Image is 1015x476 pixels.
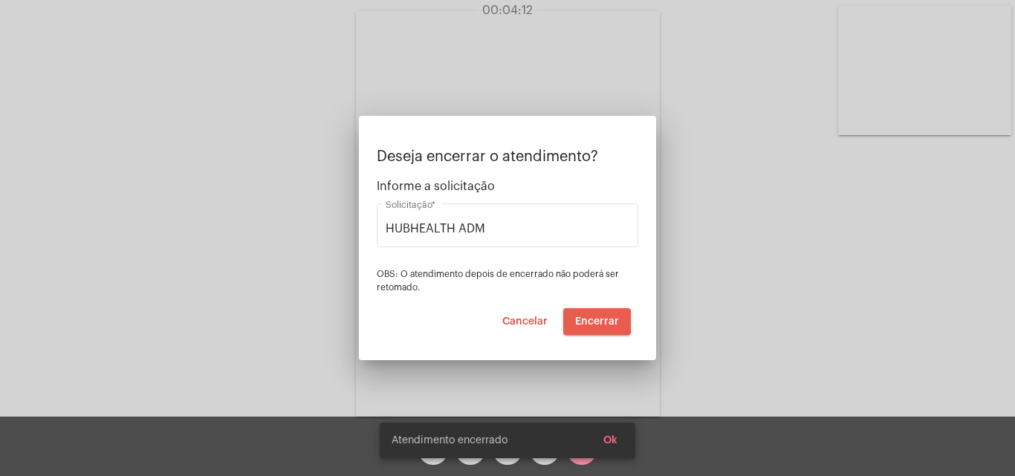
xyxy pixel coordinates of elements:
[490,308,560,335] button: Cancelar
[563,308,631,335] button: Encerrar
[377,149,638,165] p: Deseja encerrar o atendimento?
[377,180,638,193] span: Informe a solicitação
[603,435,617,446] span: Ok
[502,316,548,327] span: Cancelar
[482,4,533,16] span: 00:04:12
[386,222,629,235] input: Buscar solicitação
[377,270,619,292] span: OBS: O atendimento depois de encerrado não poderá ser retomado.
[392,433,507,448] span: Atendimento encerrado
[575,316,619,327] span: Encerrar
